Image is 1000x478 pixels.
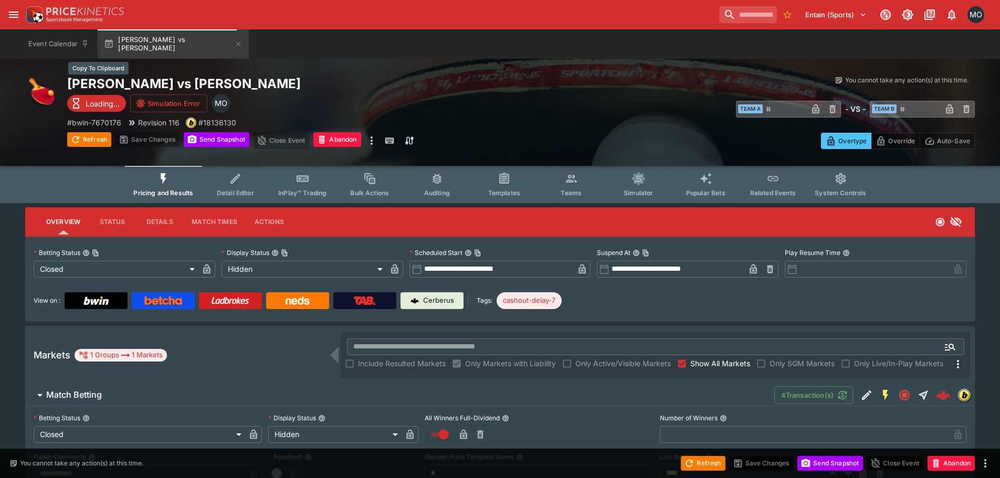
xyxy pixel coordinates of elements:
button: Actions [246,209,293,235]
button: Play Resume Time [843,249,850,257]
button: Display Status [318,415,325,422]
img: TabNZ [354,296,376,305]
p: Auto-Save [937,135,970,146]
button: Overtype [821,133,871,149]
div: 1 Groups 1 Markets [79,349,163,362]
svg: More [952,358,964,370]
span: Only Active/Visible Markets [575,358,671,369]
p: Loading... [86,98,120,109]
p: Betting Status [34,248,80,257]
button: Toggle light/dark mode [898,5,917,24]
p: Overtype [838,135,867,146]
button: Abandon [313,132,361,147]
p: Play Resume Time [785,248,840,257]
h5: Markets [34,349,70,361]
svg: Hidden [950,216,962,228]
button: Send Snapshot [184,132,249,147]
span: cashout-delay-7 [497,295,562,306]
img: Sportsbook Management [46,17,103,22]
button: Edit Detail [857,386,876,405]
span: Team A [738,104,763,113]
span: Auditing [424,189,450,197]
h6: Match Betting [46,389,102,400]
button: Straight [914,386,933,405]
button: Refresh [681,456,725,471]
h2: Copy To Clipboard [67,76,521,92]
button: Copy To Clipboard [474,249,481,257]
p: Copy To Clipboard [198,117,236,128]
div: Closed [34,426,245,443]
button: Refresh [67,132,111,147]
span: Teams [561,189,582,197]
span: Show All Markets [690,358,750,369]
button: [PERSON_NAME] vs [PERSON_NAME] [98,29,249,59]
label: View on : [34,292,60,309]
button: Copy To Clipboard [92,249,99,257]
span: Team B [872,104,897,113]
div: Hidden [268,426,402,443]
p: Display Status [222,248,269,257]
img: Cerberus [410,296,419,305]
button: Abandon [928,456,975,471]
img: Bwin [83,296,109,305]
p: Betting Status [34,413,80,422]
button: Overview [38,209,89,235]
img: Betcha [144,296,182,305]
button: SGM Enabled [876,386,895,405]
img: PriceKinetics Logo [23,4,44,25]
p: Display Status [268,413,316,422]
span: Simulator [624,189,653,197]
p: Revision 116 [138,117,180,128]
button: Connected to PK [876,5,895,24]
button: more [365,132,378,149]
p: Copy To Clipboard [67,117,121,128]
span: Only Live/In-Play Markets [854,358,943,369]
button: No Bookmarks [779,6,796,23]
button: more [979,457,992,470]
input: search [719,6,777,23]
a: Cerberus [401,292,464,309]
button: Details [136,209,183,235]
button: Simulation Error [130,94,207,112]
button: Send Snapshot [797,456,863,471]
button: Betting StatusCopy To Clipboard [82,249,90,257]
p: You cannot take any action(s) at this time. [845,76,969,85]
button: 4Transaction(s) [774,386,853,404]
p: Number of Winners [660,413,718,422]
button: Status [89,209,136,235]
button: Notifications [942,5,961,24]
span: Include Resulted Markets [358,358,446,369]
img: Neds [286,296,309,305]
img: Ladbrokes [211,296,249,305]
button: Betting Status [82,415,90,422]
p: Override [888,135,915,146]
label: Tags: [477,292,492,309]
span: Mark an event as closed and abandoned. [313,134,361,144]
img: logo-cerberus--red.svg [936,388,951,402]
span: System Controls [815,189,866,197]
button: Match Betting [25,385,774,406]
span: Popular Bets [686,189,725,197]
div: Matt Oliver [967,6,984,23]
button: Override [871,133,920,149]
div: Copy To Clipboard [68,62,129,75]
div: Event type filters [125,166,875,203]
span: Pricing and Results [133,189,193,197]
img: bwin.png [186,118,196,128]
span: Bulk Actions [350,189,389,197]
div: 4992db5a-839f-4686-a947-26c868e677bd [936,388,951,402]
h6: - VS - [845,103,866,114]
div: Start From [821,133,975,149]
span: Only SGM Markets [770,358,835,369]
span: Templates [488,189,520,197]
button: Event Calendar [22,29,96,59]
p: Suspend At [597,248,630,257]
button: Match Times [183,209,246,235]
span: Only Markets with Liability [465,358,556,369]
p: All Winners Full-Dividend [425,413,500,422]
span: Mark an event as closed and abandoned. [928,457,975,468]
div: Closed [34,261,198,278]
span: Detail Editor [217,189,254,197]
span: InPlay™ Trading [278,189,327,197]
span: Related Events [750,189,796,197]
